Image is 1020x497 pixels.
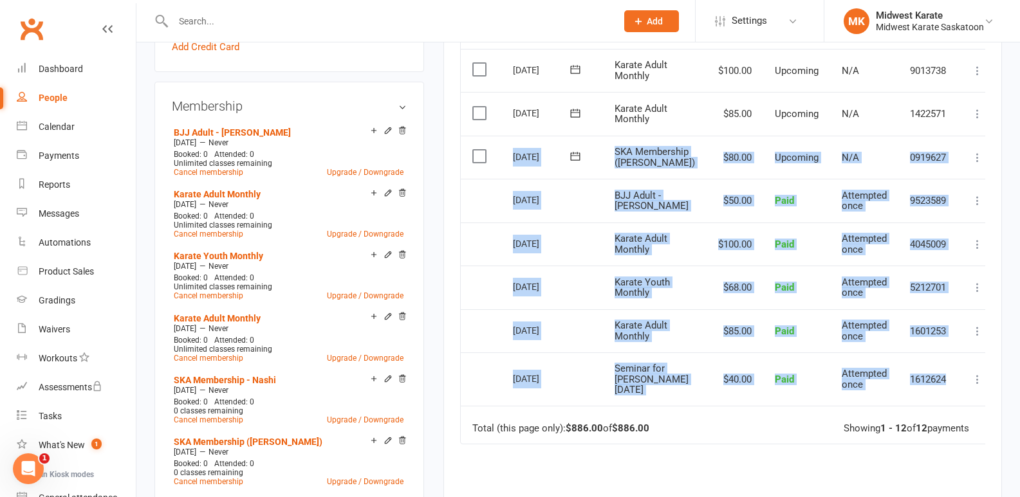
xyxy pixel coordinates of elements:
span: Attempted once [842,368,887,390]
span: Booked: 0 [174,212,208,221]
div: [DATE] [513,60,572,80]
span: Upcoming [775,65,819,77]
a: SKA Membership ([PERSON_NAME]) [174,437,322,447]
a: Assessments [17,373,136,402]
span: Seminar for [PERSON_NAME] [DATE] [615,363,689,395]
div: Reports [39,179,70,190]
td: 5212701 [898,266,958,309]
td: 9523589 [898,179,958,222]
div: Tasks [39,411,62,421]
a: Karate Adult Monthly [174,189,261,199]
td: 1422571 [898,92,958,136]
td: $80.00 [707,136,763,179]
span: Booked: 0 [174,459,208,468]
span: Settings [732,6,767,35]
span: N/A [842,65,859,77]
span: Unlimited classes remaining [174,159,272,168]
button: Add [624,10,679,32]
a: Karate Adult Monthly [174,313,261,323]
a: What's New1 [17,431,136,460]
iframe: Intercom live chat [13,453,44,484]
span: Attempted once [842,276,887,299]
span: Attended: 0 [214,459,254,468]
div: Dashboard [39,64,83,74]
div: — [171,447,407,457]
div: Total (this page only): of [472,423,649,434]
div: Payments [39,150,79,161]
a: Upgrade / Downgrade [327,477,403,486]
div: People [39,93,68,103]
span: Paid [775,325,794,337]
a: Upgrade / Downgrade [327,291,403,300]
span: Never [209,262,228,271]
a: SKA Membership - Nashi [174,375,276,385]
span: [DATE] [174,200,196,209]
span: Attempted once [842,190,887,212]
span: Attended: 0 [214,336,254,345]
span: Unlimited classes remaining [174,221,272,230]
span: Upcoming [775,152,819,163]
div: [DATE] [513,320,572,340]
strong: 12 [916,422,927,434]
span: Booked: 0 [174,150,208,159]
a: Tasks [17,402,136,431]
span: Never [209,138,228,147]
span: [DATE] [174,447,196,456]
td: 9013738 [898,49,958,93]
td: $100.00 [707,222,763,266]
td: 1601253 [898,309,958,353]
span: Never [209,447,228,456]
div: — [171,138,407,148]
h3: Membership [172,99,407,113]
span: [DATE] [174,324,196,333]
div: [DATE] [513,190,572,210]
a: Reports [17,170,136,199]
a: Cancel membership [174,230,243,239]
span: Karate Adult Monthly [615,103,667,125]
div: Waivers [39,324,70,334]
span: Booked: 0 [174,397,208,406]
a: Add Credit Card [172,39,239,55]
div: Automations [39,237,91,248]
span: Never [209,324,228,333]
a: Upgrade / Downgrade [327,168,403,177]
span: Attended: 0 [214,273,254,282]
div: Assessments [39,382,102,392]
a: Product Sales [17,257,136,286]
a: Waivers [17,315,136,344]
input: Search... [169,12,607,30]
div: Midwest Karate Saskatoon [876,21,984,33]
a: Cancel membership [174,477,243,486]
span: N/A [842,108,859,120]
span: Paid [775,282,794,293]
strong: 1 - 12 [880,422,907,434]
td: 1612624 [898,352,958,406]
span: 1 [39,453,50,464]
a: People [17,84,136,113]
span: Karate Adult Monthly [615,233,667,255]
span: 1 [91,438,102,449]
div: Product Sales [39,266,94,276]
td: $68.00 [707,266,763,309]
a: Cancel membership [174,291,243,300]
span: Unlimited classes remaining [174,282,272,291]
a: BJJ Adult - [PERSON_NAME] [174,127,291,138]
div: [DATE] [513,276,572,296]
div: — [171,385,407,395]
span: 0 classes remaining [174,468,243,477]
div: What's New [39,440,85,450]
span: Paid [775,239,794,250]
a: Cancel membership [174,354,243,363]
div: — [171,323,407,334]
div: — [171,199,407,210]
a: Gradings [17,286,136,315]
td: $40.00 [707,352,763,406]
span: Attempted once [842,320,887,342]
div: Calendar [39,122,75,132]
span: Karate Adult Monthly [615,320,667,342]
div: [DATE] [513,233,572,253]
span: [DATE] [174,386,196,395]
div: [DATE] [513,103,572,123]
td: $85.00 [707,309,763,353]
span: Add [647,16,663,26]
